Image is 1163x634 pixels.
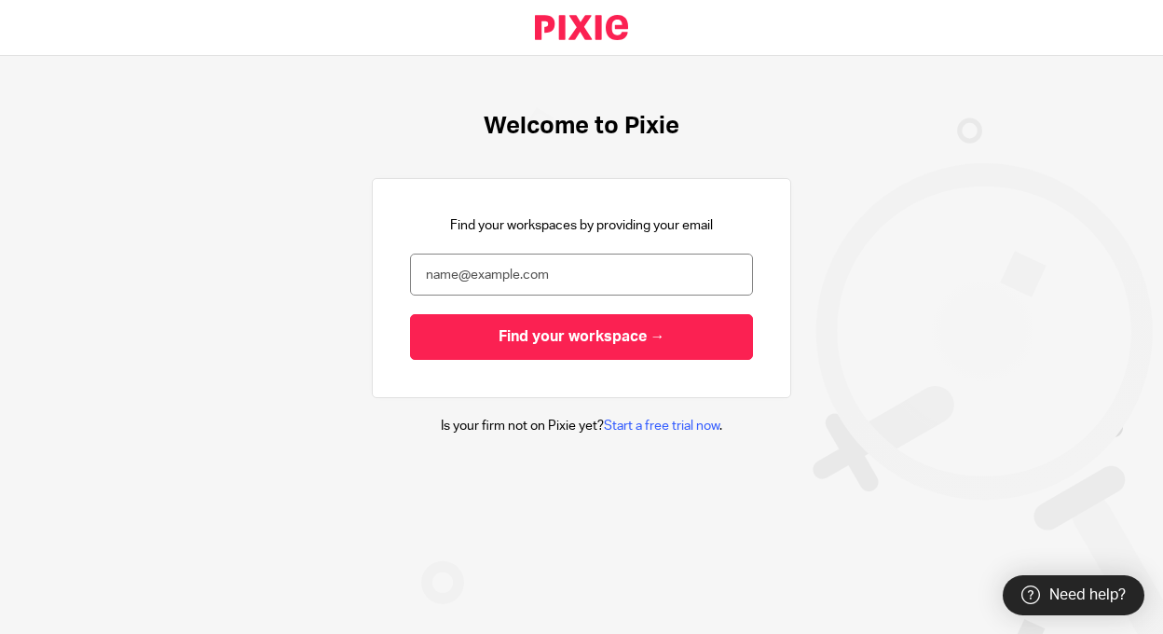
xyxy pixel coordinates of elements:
input: name@example.com [410,254,753,296]
p: Find your workspaces by providing your email [450,216,713,235]
p: Is your firm not on Pixie yet? . [441,417,722,435]
a: Start a free trial now [604,420,719,433]
div: Need help? [1003,575,1144,615]
h1: Welcome to Pixie [484,112,679,141]
input: Find your workspace → [410,314,753,360]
